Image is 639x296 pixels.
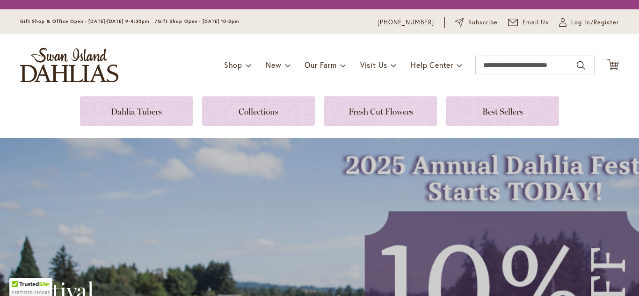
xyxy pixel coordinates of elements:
[468,18,498,27] span: Subscribe
[20,48,118,82] a: store logo
[455,18,498,27] a: Subscribe
[158,18,239,24] span: Gift Shop Open - [DATE] 10-3pm
[305,60,336,70] span: Our Farm
[508,18,549,27] a: Email Us
[20,18,158,24] span: Gift Shop & Office Open - [DATE]-[DATE] 9-4:30pm /
[523,18,549,27] span: Email Us
[378,18,434,27] a: [PHONE_NUMBER]
[559,18,619,27] a: Log In/Register
[224,60,242,70] span: Shop
[577,58,585,73] button: Search
[411,60,453,70] span: Help Center
[571,18,619,27] span: Log In/Register
[266,60,281,70] span: New
[360,60,387,70] span: Visit Us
